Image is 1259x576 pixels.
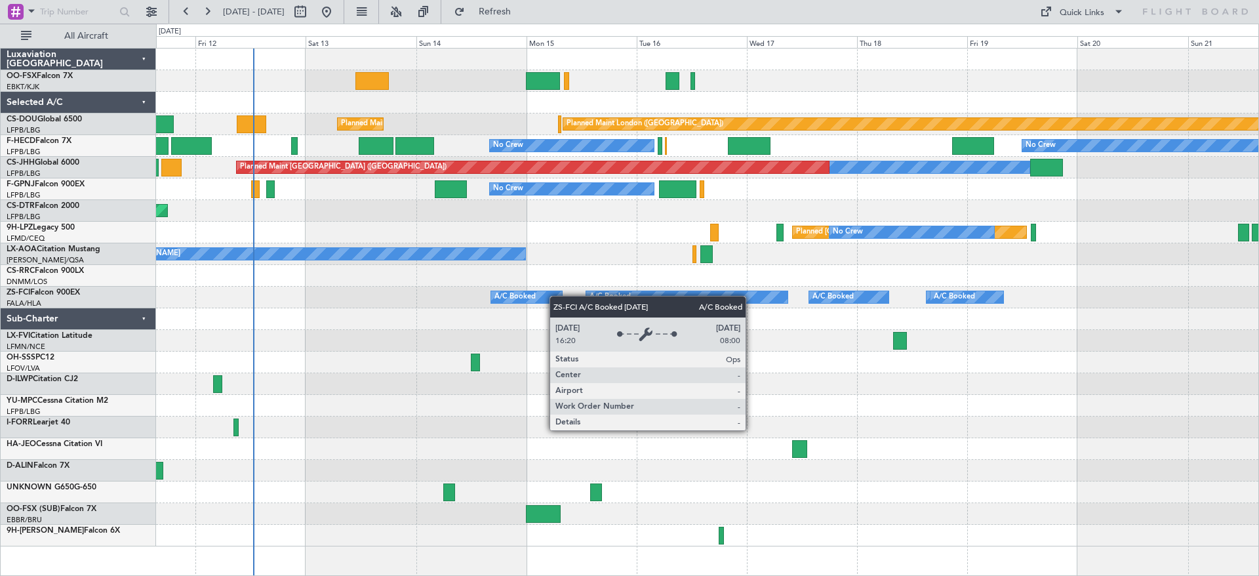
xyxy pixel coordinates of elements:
span: YU-MPC [7,397,37,405]
button: Refresh [448,1,527,22]
span: OH-SSS [7,354,35,361]
a: OH-SSSPC12 [7,354,54,361]
div: A/C Booked [590,287,631,307]
div: A/C Booked [494,287,536,307]
a: CS-DOUGlobal 6500 [7,115,82,123]
a: HA-JEOCessna Citation VI [7,440,102,448]
div: Wed 17 [747,36,857,48]
a: CS-JHHGlobal 6000 [7,159,79,167]
button: All Aircraft [14,26,142,47]
span: D-ILWP [7,375,33,383]
a: LFPB/LBG [7,407,41,417]
span: OO-FSX (SUB) [7,505,60,513]
button: Quick Links [1033,1,1130,22]
span: I-FORR [7,419,33,426]
a: LFPB/LBG [7,212,41,222]
span: D-ALIN [7,462,33,470]
a: LFPB/LBG [7,147,41,157]
span: 9H-[PERSON_NAME] [7,527,84,535]
a: CS-DTRFalcon 2000 [7,202,79,210]
a: OO-FSXFalcon 7X [7,72,73,80]
a: OO-FSX (SUB)Falcon 7X [7,505,96,513]
a: UNKNOWN G650G-650 [7,483,96,491]
div: Planned Maint London ([GEOGRAPHIC_DATA]) [567,114,723,134]
div: No Crew [493,136,523,155]
div: Quick Links [1060,7,1104,20]
a: D-ILWPCitation CJ2 [7,375,78,383]
a: LFPB/LBG [7,169,41,178]
div: Tue 16 [637,36,747,48]
div: Sun 14 [416,36,527,48]
a: LFPB/LBG [7,125,41,135]
span: OO-FSX [7,72,37,80]
span: F-HECD [7,137,35,145]
div: Planned [GEOGRAPHIC_DATA] ([GEOGRAPHIC_DATA]) [796,222,982,242]
div: No Crew [833,222,863,242]
a: 9H-[PERSON_NAME]Falcon 6X [7,527,120,535]
a: EBKT/KJK [7,82,39,92]
span: Refresh [468,7,523,16]
a: EBBR/BRU [7,515,42,525]
div: A/C Booked [934,287,975,307]
a: DNMM/LOS [7,277,47,287]
a: LX-FVICitation Latitude [7,332,92,340]
a: LFMD/CEQ [7,234,45,243]
span: HA-JEO [7,440,36,448]
span: CS-RRC [7,267,35,275]
div: Sat 20 [1077,36,1188,48]
span: CS-DTR [7,202,35,210]
span: LX-FVI [7,332,30,340]
span: All Aircraft [34,31,138,41]
span: CS-JHH [7,159,35,167]
div: Fri 12 [195,36,306,48]
a: LFOV/LVA [7,363,40,373]
input: Trip Number [40,2,115,22]
a: 9H-LPZLegacy 500 [7,224,75,232]
div: Mon 15 [527,36,637,48]
a: F-HECDFalcon 7X [7,137,71,145]
a: LX-AOACitation Mustang [7,245,100,253]
a: F-GPNJFalcon 900EX [7,180,85,188]
div: A/C Booked [812,287,854,307]
a: LFMN/NCE [7,342,45,352]
div: Planned Maint [GEOGRAPHIC_DATA] ([GEOGRAPHIC_DATA]) [341,114,548,134]
span: LX-AOA [7,245,37,253]
a: [PERSON_NAME]/QSA [7,255,84,265]
span: UNKNOWN G650 [7,483,74,491]
a: FALA/HLA [7,298,41,308]
span: F-GPNJ [7,180,35,188]
span: CS-DOU [7,115,37,123]
div: Planned Maint [GEOGRAPHIC_DATA] ([GEOGRAPHIC_DATA]) [240,157,447,177]
a: I-FORRLearjet 40 [7,419,70,426]
a: LFPB/LBG [7,190,41,200]
div: No Crew [1026,136,1056,155]
a: D-ALINFalcon 7X [7,462,70,470]
div: No Crew [493,179,523,199]
a: CS-RRCFalcon 900LX [7,267,84,275]
span: 9H-LPZ [7,224,33,232]
a: ZS-FCIFalcon 900EX [7,289,80,297]
div: Thu 18 [857,36,967,48]
div: [DATE] [159,26,181,37]
span: [DATE] - [DATE] [223,6,285,18]
div: Sat 13 [306,36,416,48]
div: Fri 19 [967,36,1077,48]
span: ZS-FCI [7,289,30,297]
a: YU-MPCCessna Citation M2 [7,397,108,405]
